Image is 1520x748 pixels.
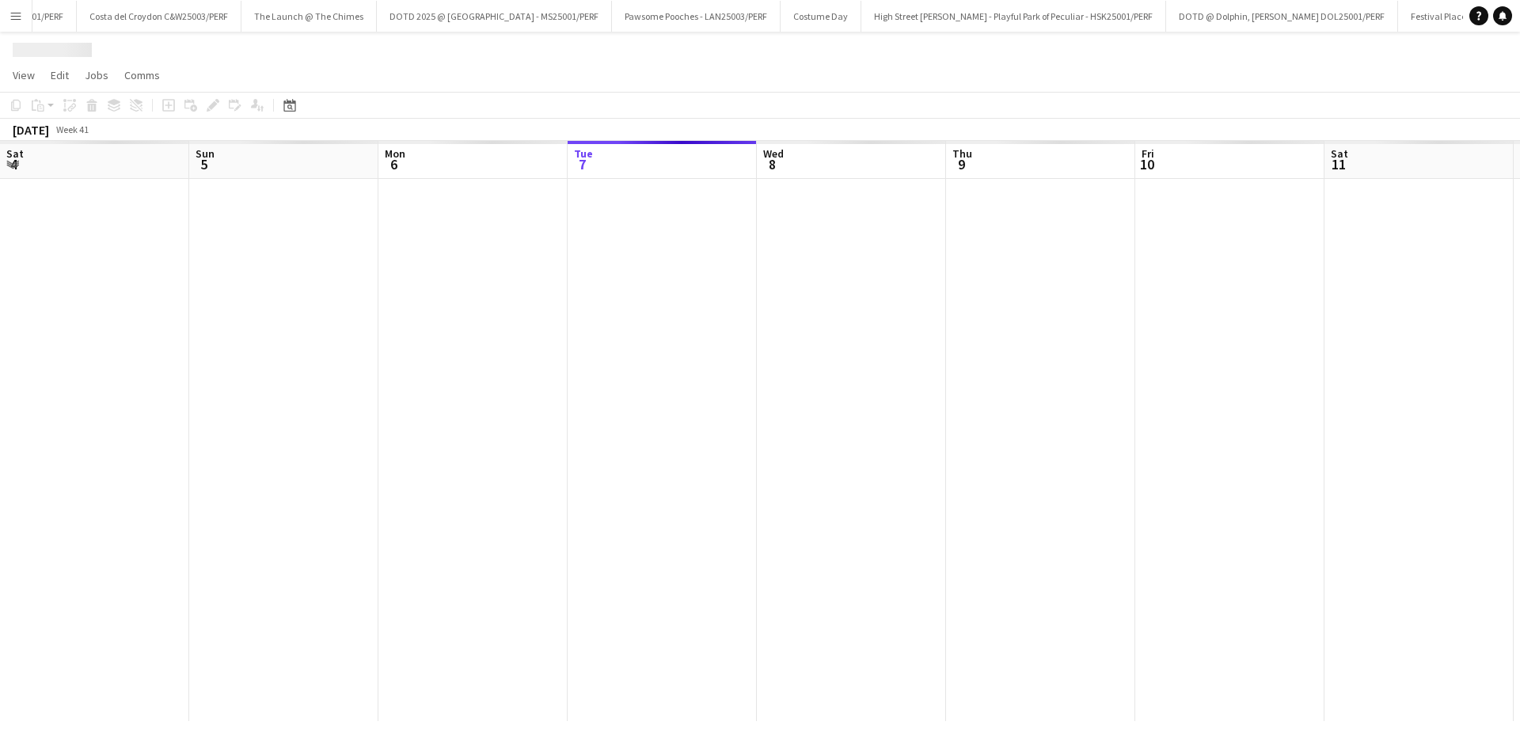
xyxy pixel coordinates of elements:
[13,68,35,82] span: View
[1166,1,1398,32] button: DOTD @ Dolphin, [PERSON_NAME] DOL25001/PERF
[78,65,115,85] a: Jobs
[761,155,784,173] span: 8
[193,155,215,173] span: 5
[196,146,215,161] span: Sun
[950,155,972,173] span: 9
[574,146,593,161] span: Tue
[44,65,75,85] a: Edit
[118,65,166,85] a: Comms
[241,1,377,32] button: The Launch @ The Chimes
[612,1,781,32] button: Pawsome Pooches - LAN25003/PERF
[1139,155,1154,173] span: 10
[781,1,861,32] button: Costume Day
[952,146,972,161] span: Thu
[85,68,108,82] span: Jobs
[385,146,405,161] span: Mon
[382,155,405,173] span: 6
[6,65,41,85] a: View
[763,146,784,161] span: Wed
[572,155,593,173] span: 7
[377,1,612,32] button: DOTD 2025 @ [GEOGRAPHIC_DATA] - MS25001/PERF
[1142,146,1154,161] span: Fri
[6,146,24,161] span: Sat
[13,122,49,138] div: [DATE]
[1331,146,1348,161] span: Sat
[52,123,92,135] span: Week 41
[1328,155,1348,173] span: 11
[51,68,69,82] span: Edit
[77,1,241,32] button: Costa del Croydon C&W25003/PERF
[861,1,1166,32] button: High Street [PERSON_NAME] - Playful Park of Peculiar - HSK25001/PERF
[124,68,160,82] span: Comms
[4,155,24,173] span: 4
